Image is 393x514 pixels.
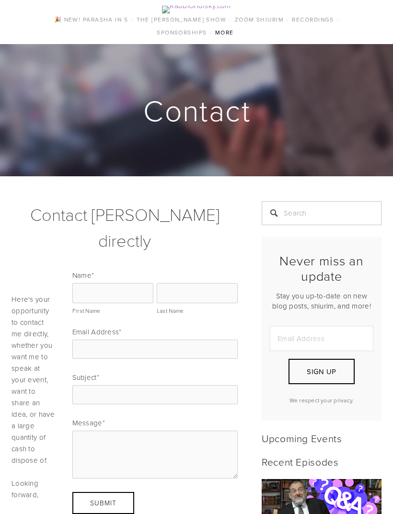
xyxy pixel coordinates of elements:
[72,492,134,514] input: Submit
[157,283,238,303] input: Last Name
[12,478,56,501] p: Looking forward,
[270,253,373,284] h2: Never miss an update
[289,359,355,384] button: Sign Up
[262,456,381,468] h2: Recent Episodes
[307,366,336,377] span: Sign Up
[287,15,289,23] span: /
[212,26,237,39] a: More
[154,26,209,39] a: Sponsorships
[51,13,131,26] a: 🎉 NEW! Parasha in 5
[270,396,373,404] p: We respect your privacy.
[270,291,373,311] p: Stay you up-to-date on new blog posts, shiurim, and more!
[12,201,238,253] h1: Contact [PERSON_NAME] directly
[229,15,231,23] span: /
[157,307,184,315] span: Last Name
[262,201,381,225] input: Search
[72,372,238,382] label: Subject
[72,327,238,337] label: Email Address
[72,283,153,303] input: First Name
[262,432,381,444] h2: Upcoming Events
[131,15,133,23] span: /
[134,13,230,26] a: The [PERSON_NAME] Show
[289,13,336,26] a: Recordings
[337,15,339,23] span: /
[270,326,373,351] input: Email Address
[12,294,56,466] p: Here's your opportunity to contact me directly, whether you want me to speak at your event, want ...
[232,13,287,26] a: Zoom Shiurim
[210,28,212,36] span: /
[72,270,94,280] legend: Name
[12,95,382,126] h1: Contact
[72,307,101,315] span: First Name
[162,6,231,13] img: RabbiOrlofsky.com
[72,418,238,428] label: Message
